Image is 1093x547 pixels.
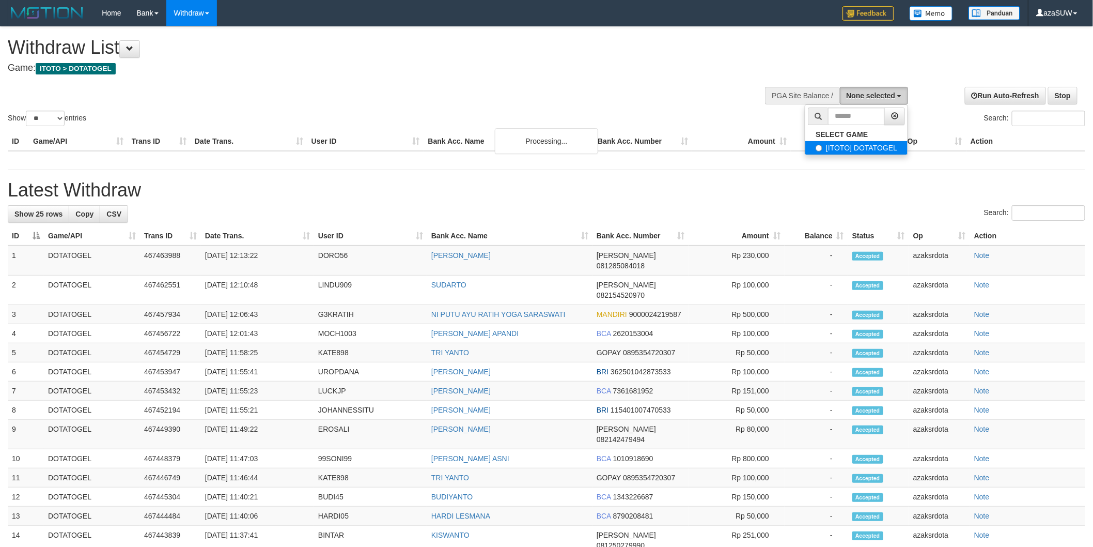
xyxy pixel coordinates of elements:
[431,387,491,395] a: [PERSON_NAME]
[191,132,307,151] th: Date Trans.
[201,324,314,343] td: [DATE] 12:01:43
[8,226,44,246] th: ID: activate to sort column descending
[785,382,848,401] td: -
[44,507,140,526] td: DOTATOGEL
[974,281,990,289] a: Note
[692,132,791,151] th: Amount
[852,311,883,320] span: Accepted
[201,343,314,362] td: [DATE] 11:58:25
[495,128,598,154] div: Processing...
[852,512,883,521] span: Accepted
[431,425,491,433] a: [PERSON_NAME]
[140,382,201,401] td: 467453432
[597,425,656,433] span: [PERSON_NAME]
[852,368,883,377] span: Accepted
[8,132,29,151] th: ID
[1012,111,1085,126] input: Search:
[431,454,509,463] a: [PERSON_NAME] ASNI
[314,362,427,382] td: UROPDANA
[1048,87,1078,104] a: Stop
[852,455,883,464] span: Accepted
[44,343,140,362] td: DOTATOGEL
[623,348,675,357] span: Copy 0895354720307 to clipboard
[597,454,611,463] span: BCA
[816,145,822,151] input: [ITOTO] DOTATOGEL
[431,474,469,482] a: TRI YANTO
[431,368,491,376] a: [PERSON_NAME]
[816,130,868,139] b: SELECT GAME
[427,226,592,246] th: Bank Acc. Name: activate to sort column ascending
[597,531,656,539] span: [PERSON_NAME]
[689,276,785,305] td: Rp 100,000
[314,449,427,468] td: 99SONI99
[100,205,128,223] a: CSV
[689,226,785,246] th: Amount: activate to sort column ascending
[689,488,785,507] td: Rp 150,000
[974,425,990,433] a: Note
[314,343,427,362] td: KATE898
[613,454,653,463] span: Copy 1010918690 to clipboard
[974,454,990,463] a: Note
[785,246,848,276] td: -
[909,226,970,246] th: Op: activate to sort column ascending
[597,493,611,501] span: BCA
[785,468,848,488] td: -
[44,420,140,449] td: DOTATOGEL
[689,305,785,324] td: Rp 500,000
[966,132,1085,151] th: Action
[689,401,785,420] td: Rp 50,000
[201,468,314,488] td: [DATE] 11:46:44
[689,420,785,449] td: Rp 80,000
[597,474,621,482] span: GOPAY
[597,435,645,444] span: Copy 082142479494 to clipboard
[689,382,785,401] td: Rp 151,000
[689,449,785,468] td: Rp 800,000
[848,226,909,246] th: Status: activate to sort column ascending
[765,87,839,104] div: PGA Site Balance /
[8,401,44,420] td: 8
[852,426,883,434] span: Accepted
[909,449,970,468] td: azaksrdota
[314,507,427,526] td: HARDI05
[852,349,883,358] span: Accepted
[8,362,44,382] td: 6
[909,382,970,401] td: azaksrdota
[597,251,656,260] span: [PERSON_NAME]
[8,324,44,343] td: 4
[431,329,519,338] a: [PERSON_NAME] APANDI
[909,401,970,420] td: azaksrdota
[842,6,894,21] img: Feedback.jpg
[909,246,970,276] td: azaksrdota
[44,324,140,343] td: DOTATOGEL
[974,406,990,414] a: Note
[8,305,44,324] td: 3
[8,37,719,58] h1: Withdraw List
[44,401,140,420] td: DOTATOGEL
[140,324,201,343] td: 467456722
[974,387,990,395] a: Note
[140,276,201,305] td: 467462551
[44,362,140,382] td: DOTATOGEL
[909,276,970,305] td: azaksrdota
[431,531,470,539] a: KISWANTO
[14,210,63,218] span: Show 25 rows
[852,281,883,290] span: Accepted
[689,507,785,526] td: Rp 50,000
[785,362,848,382] td: -
[909,362,970,382] td: azaksrdota
[201,305,314,324] td: [DATE] 12:06:43
[314,468,427,488] td: KATE898
[689,362,785,382] td: Rp 100,000
[140,401,201,420] td: 467452194
[201,246,314,276] td: [DATE] 12:13:22
[611,368,671,376] span: Copy 362501042873533 to clipboard
[69,205,100,223] a: Copy
[974,512,990,520] a: Note
[597,291,645,299] span: Copy 082154520970 to clipboard
[44,305,140,324] td: DOTATOGEL
[592,226,689,246] th: Bank Acc. Number: activate to sort column ascending
[852,531,883,540] span: Accepted
[314,382,427,401] td: LUCKJP
[431,406,491,414] a: [PERSON_NAME]
[909,343,970,362] td: azaksrdota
